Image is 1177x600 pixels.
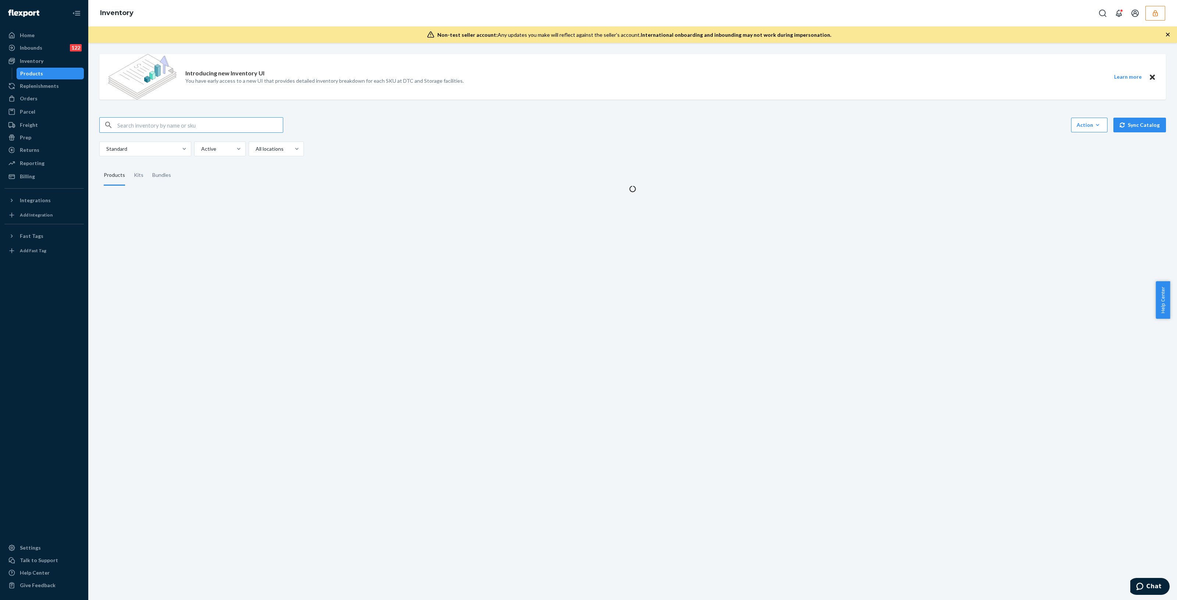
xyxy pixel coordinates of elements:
[20,232,43,240] div: Fast Tags
[20,57,43,65] div: Inventory
[20,32,35,39] div: Home
[641,32,831,38] span: International onboarding and inbounding may not work during impersonation.
[1109,72,1146,82] button: Learn more
[437,31,831,39] div: Any updates you make will reflect against the seller's account.
[4,171,84,182] a: Billing
[20,82,59,90] div: Replenishments
[4,579,84,591] button: Give Feedback
[4,80,84,92] a: Replenishments
[1112,6,1126,21] button: Open notifications
[17,68,84,79] a: Products
[117,118,283,132] input: Search inventory by name or sku
[1156,281,1170,319] button: Help Center
[20,146,39,154] div: Returns
[20,108,35,115] div: Parcel
[20,95,38,102] div: Orders
[4,29,84,41] a: Home
[4,245,84,257] a: Add Fast Tag
[185,77,464,85] p: You have early access to a new UI that provides detailed inventory breakdown for each SKU at DTC ...
[4,567,84,579] a: Help Center
[200,145,201,153] input: Active
[20,44,42,51] div: Inbounds
[134,165,143,186] div: Kits
[20,121,38,129] div: Freight
[20,569,50,576] div: Help Center
[20,197,51,204] div: Integrations
[152,165,171,186] div: Bundles
[108,54,177,100] img: new-reports-banner-icon.82668bd98b6a51aee86340f2a7b77ae3.png
[4,42,84,54] a: Inbounds122
[4,542,84,554] a: Settings
[4,144,84,156] a: Returns
[4,194,84,206] button: Integrations
[20,70,43,77] div: Products
[20,582,56,589] div: Give Feedback
[69,6,84,21] button: Close Navigation
[255,145,256,153] input: All locations
[94,3,139,24] ol: breadcrumbs
[1130,578,1170,596] iframe: Opens a widget where you can chat to one of our agents
[1077,121,1102,129] div: Action
[100,9,134,17] a: Inventory
[1128,6,1142,21] button: Open account menu
[20,557,58,564] div: Talk to Support
[70,44,82,51] div: 122
[1071,118,1107,132] button: Action
[1113,118,1166,132] button: Sync Catalog
[20,212,53,218] div: Add Integration
[4,93,84,104] a: Orders
[8,10,39,17] img: Flexport logo
[4,132,84,143] a: Prep
[4,55,84,67] a: Inventory
[4,157,84,169] a: Reporting
[437,32,498,38] span: Non-test seller account:
[20,247,46,254] div: Add Fast Tag
[4,106,84,118] a: Parcel
[4,209,84,221] a: Add Integration
[20,160,45,167] div: Reporting
[104,165,125,186] div: Products
[20,544,41,551] div: Settings
[20,173,35,180] div: Billing
[1095,6,1110,21] button: Open Search Box
[185,69,264,78] p: Introducing new Inventory UI
[20,134,31,141] div: Prep
[1148,72,1157,82] button: Close
[4,554,84,566] button: Talk to Support
[4,119,84,131] a: Freight
[4,230,84,242] button: Fast Tags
